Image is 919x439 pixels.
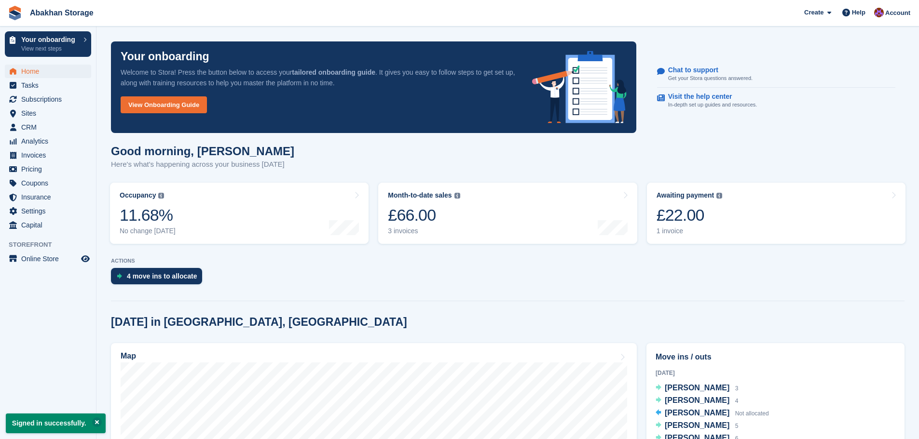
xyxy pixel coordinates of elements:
[852,8,865,17] span: Help
[8,6,22,20] img: stora-icon-8386f47178a22dfd0bd8f6a31ec36ba5ce8667c1dd55bd0f319d3a0aa187defe.svg
[656,407,769,420] a: [PERSON_NAME] Not allocated
[21,252,79,266] span: Online Store
[657,88,895,114] a: Visit the help center In-depth set up guides and resources.
[735,398,739,404] span: 4
[647,183,905,244] a: Awaiting payment £22.00 1 invoice
[5,176,91,190] a: menu
[5,218,91,232] a: menu
[5,134,91,148] a: menu
[110,183,369,244] a: Occupancy 11.68% No change [DATE]
[158,193,164,199] img: icon-info-grey-7440780725fd019a000dd9b08b2336e03edf1995a4989e88bcd33f0948082b44.svg
[388,205,460,225] div: £66.00
[120,205,176,225] div: 11.68%
[454,193,460,199] img: icon-info-grey-7440780725fd019a000dd9b08b2336e03edf1995a4989e88bcd33f0948082b44.svg
[111,268,207,289] a: 4 move ins to allocate
[656,369,895,377] div: [DATE]
[21,190,79,204] span: Insurance
[5,106,91,120] a: menu
[735,410,769,417] span: Not allocated
[668,93,750,101] p: Visit the help center
[111,159,294,170] p: Here's what's happening across your business [DATE]
[5,162,91,176] a: menu
[668,66,745,74] p: Chat to support
[21,36,79,43] p: Your onboarding
[656,382,738,395] a: [PERSON_NAME] 3
[657,61,895,88] a: Chat to support Get your Stora questions answered.
[885,8,910,18] span: Account
[292,68,375,76] strong: tailored onboarding guide
[26,5,97,21] a: Abakhan Storage
[21,218,79,232] span: Capital
[5,65,91,78] a: menu
[657,227,723,235] div: 1 invoice
[127,272,197,280] div: 4 move ins to allocate
[121,352,136,360] h2: Map
[9,240,96,250] span: Storefront
[111,145,294,158] h1: Good morning, [PERSON_NAME]
[5,148,91,162] a: menu
[117,273,122,279] img: move_ins_to_allocate_icon-fdf77a2bb77ea45bf5b3d319d69a93e2d87916cf1d5bf7949dd705db3b84f3ca.svg
[656,395,738,407] a: [PERSON_NAME] 4
[5,252,91,266] a: menu
[378,183,637,244] a: Month-to-date sales £66.00 3 invoices
[21,44,79,53] p: View next steps
[665,396,729,404] span: [PERSON_NAME]
[6,413,106,433] p: Signed in successfully.
[665,421,729,429] span: [PERSON_NAME]
[120,227,176,235] div: No change [DATE]
[21,176,79,190] span: Coupons
[111,316,407,329] h2: [DATE] in [GEOGRAPHIC_DATA], [GEOGRAPHIC_DATA]
[656,351,895,363] h2: Move ins / outs
[111,258,905,264] p: ACTIONS
[388,227,460,235] div: 3 invoices
[716,193,722,199] img: icon-info-grey-7440780725fd019a000dd9b08b2336e03edf1995a4989e88bcd33f0948082b44.svg
[21,148,79,162] span: Invoices
[5,31,91,57] a: Your onboarding View next steps
[657,205,723,225] div: £22.00
[532,51,627,123] img: onboarding-info-6c161a55d2c0e0a8cae90662b2fe09162a5109e8cc188191df67fb4f79e88e88.svg
[5,190,91,204] a: menu
[21,106,79,120] span: Sites
[5,79,91,92] a: menu
[804,8,823,17] span: Create
[21,93,79,106] span: Subscriptions
[21,162,79,176] span: Pricing
[21,79,79,92] span: Tasks
[874,8,884,17] img: William Abakhan
[668,74,753,82] p: Get your Stora questions answered.
[388,191,452,200] div: Month-to-date sales
[21,65,79,78] span: Home
[5,120,91,134] a: menu
[121,67,517,88] p: Welcome to Stora! Press the button below to access your . It gives you easy to follow steps to ge...
[656,420,738,432] a: [PERSON_NAME] 5
[735,385,739,392] span: 3
[21,204,79,218] span: Settings
[121,51,209,62] p: Your onboarding
[5,93,91,106] a: menu
[121,96,207,113] a: View Onboarding Guide
[657,191,714,200] div: Awaiting payment
[665,409,729,417] span: [PERSON_NAME]
[120,191,156,200] div: Occupancy
[80,253,91,265] a: Preview store
[668,101,757,109] p: In-depth set up guides and resources.
[21,120,79,134] span: CRM
[5,204,91,218] a: menu
[665,384,729,392] span: [PERSON_NAME]
[21,134,79,148] span: Analytics
[735,423,739,429] span: 5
